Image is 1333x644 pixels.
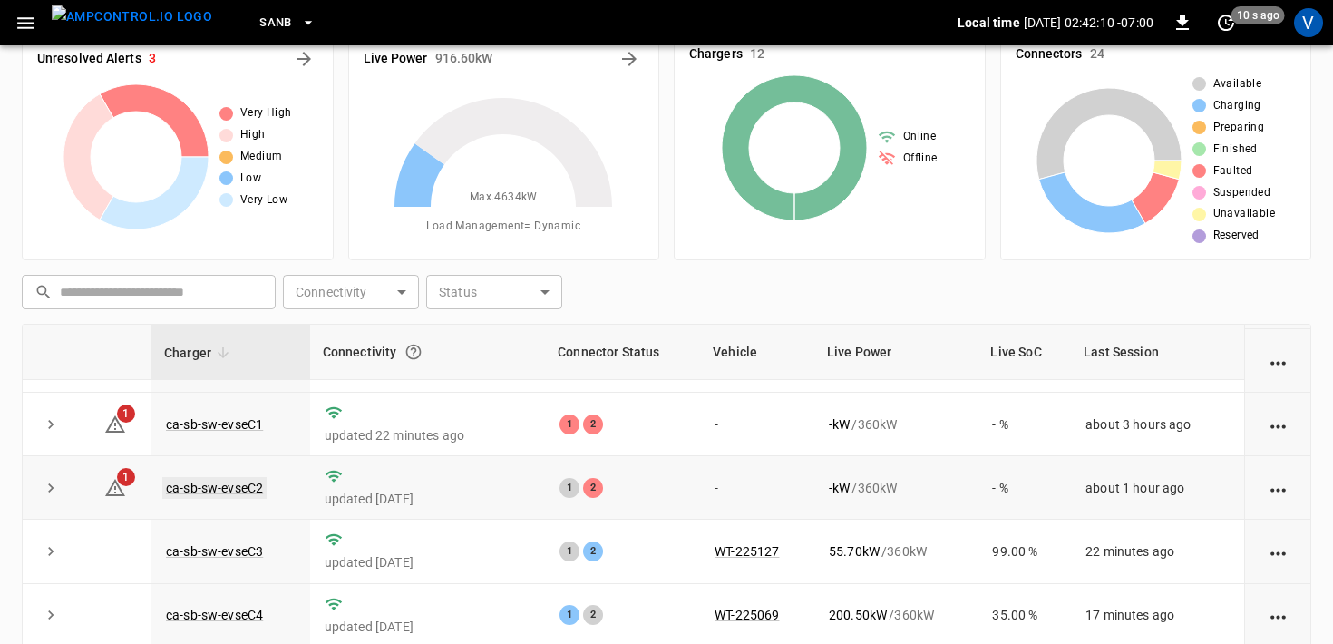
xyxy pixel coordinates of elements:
[323,336,532,368] div: Connectivity
[958,14,1020,32] p: Local time
[37,538,64,565] button: expand row
[240,170,261,188] span: Low
[978,325,1071,380] th: Live SoC
[715,608,779,622] a: WT-225069
[325,490,530,508] p: updated [DATE]
[750,44,764,64] h6: 12
[52,5,212,28] img: ampcontrol.io logo
[1090,44,1104,64] h6: 24
[829,415,963,434] div: / 360 kW
[559,478,579,498] div: 1
[162,477,267,499] a: ca-sb-sw-evseC2
[37,474,64,502] button: expand row
[715,544,779,559] a: WT-225127
[700,393,814,456] td: -
[1267,542,1289,561] div: action cell options
[325,553,530,571] p: updated [DATE]
[470,189,538,207] span: Max. 4634 kW
[1267,415,1289,434] div: action cell options
[164,342,235,364] span: Charger
[903,150,938,168] span: Offline
[829,606,963,624] div: / 360 kW
[240,148,282,166] span: Medium
[1213,205,1275,223] span: Unavailable
[689,44,743,64] h6: Chargers
[289,44,318,73] button: All Alerts
[1213,227,1260,245] span: Reserved
[104,416,126,431] a: 1
[903,128,936,146] span: Online
[559,605,579,625] div: 1
[559,415,579,434] div: 1
[1213,97,1261,115] span: Charging
[252,5,323,41] button: SanB
[1016,44,1083,64] h6: Connectors
[117,405,135,423] span: 1
[978,456,1071,520] td: - %
[1024,14,1153,32] p: [DATE] 02:42:10 -07:00
[583,542,603,561] div: 2
[240,104,292,122] span: Very High
[1071,456,1244,520] td: about 1 hour ago
[583,415,603,434] div: 2
[166,608,263,622] a: ca-sb-sw-evseC4
[397,336,430,368] button: Connection between the charger and our software.
[37,601,64,629] button: expand row
[1213,162,1253,181] span: Faulted
[829,415,850,434] p: - kW
[149,49,156,69] h6: 3
[1071,325,1244,380] th: Last Session
[435,49,493,69] h6: 916.60 kW
[700,456,814,520] td: -
[240,191,287,210] span: Very Low
[1267,479,1289,497] div: action cell options
[1211,8,1241,37] button: set refresh interval
[583,478,603,498] div: 2
[117,468,135,486] span: 1
[240,126,266,144] span: High
[259,13,292,34] span: SanB
[1231,6,1285,24] span: 10 s ago
[829,542,963,561] div: / 360 kW
[37,49,141,69] h6: Unresolved Alerts
[426,218,580,236] span: Load Management = Dynamic
[1213,141,1258,159] span: Finished
[325,618,530,636] p: updated [DATE]
[559,542,579,561] div: 1
[1213,119,1265,137] span: Preparing
[1213,184,1271,202] span: Suspended
[829,479,850,497] p: - kW
[1267,352,1289,370] div: action cell options
[615,44,644,73] button: Energy Overview
[1071,520,1244,583] td: 22 minutes ago
[829,606,887,624] p: 200.50 kW
[1267,606,1289,624] div: action cell options
[1071,393,1244,456] td: about 3 hours ago
[364,49,428,69] h6: Live Power
[978,393,1071,456] td: - %
[545,325,700,380] th: Connector Status
[829,542,880,561] p: 55.70 kW
[325,426,530,444] p: updated 22 minutes ago
[104,480,126,494] a: 1
[829,479,963,497] div: / 360 kW
[166,544,263,559] a: ca-sb-sw-evseC3
[978,520,1071,583] td: 99.00 %
[1213,75,1262,93] span: Available
[814,325,978,380] th: Live Power
[166,417,263,432] a: ca-sb-sw-evseC1
[37,411,64,438] button: expand row
[1294,8,1323,37] div: profile-icon
[583,605,603,625] div: 2
[700,325,814,380] th: Vehicle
